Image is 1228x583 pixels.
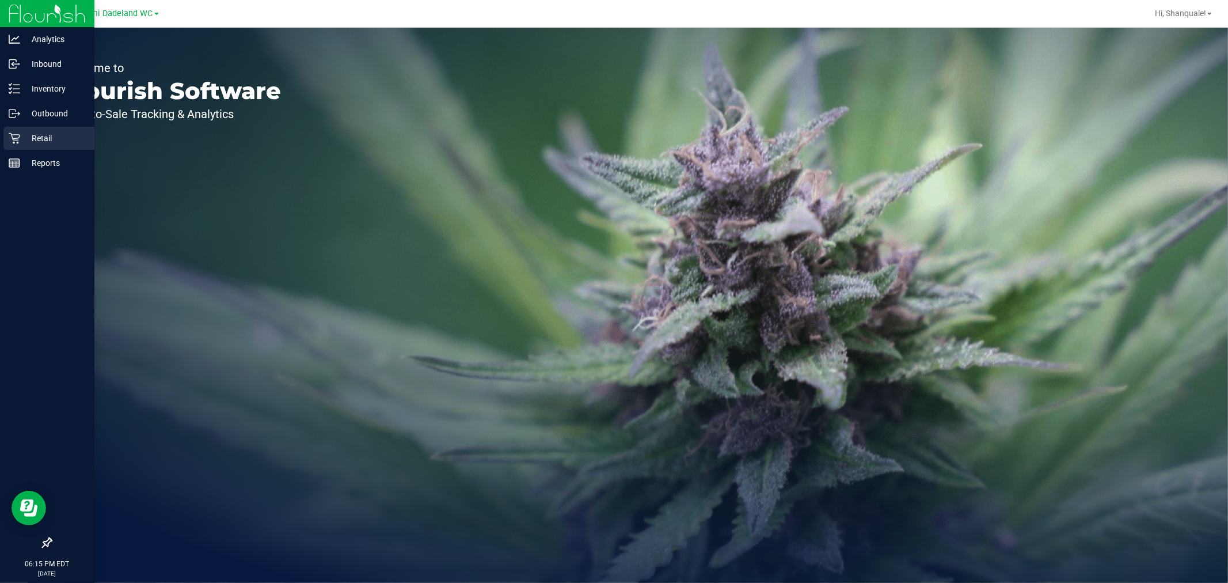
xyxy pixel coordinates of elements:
[12,491,46,525] iframe: Resource center
[9,83,20,94] inline-svg: Inventory
[20,107,89,120] p: Outbound
[20,82,89,96] p: Inventory
[20,57,89,71] p: Inbound
[5,559,89,569] p: 06:15 PM EDT
[9,58,20,70] inline-svg: Inbound
[9,33,20,45] inline-svg: Analytics
[62,62,281,74] p: Welcome to
[9,157,20,169] inline-svg: Reports
[1155,9,1206,18] span: Hi, Shanquale!
[20,131,89,145] p: Retail
[20,156,89,170] p: Reports
[9,132,20,144] inline-svg: Retail
[5,569,89,578] p: [DATE]
[77,9,153,18] span: Miami Dadeland WC
[62,108,281,120] p: Seed-to-Sale Tracking & Analytics
[20,32,89,46] p: Analytics
[9,108,20,119] inline-svg: Outbound
[62,79,281,103] p: Flourish Software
